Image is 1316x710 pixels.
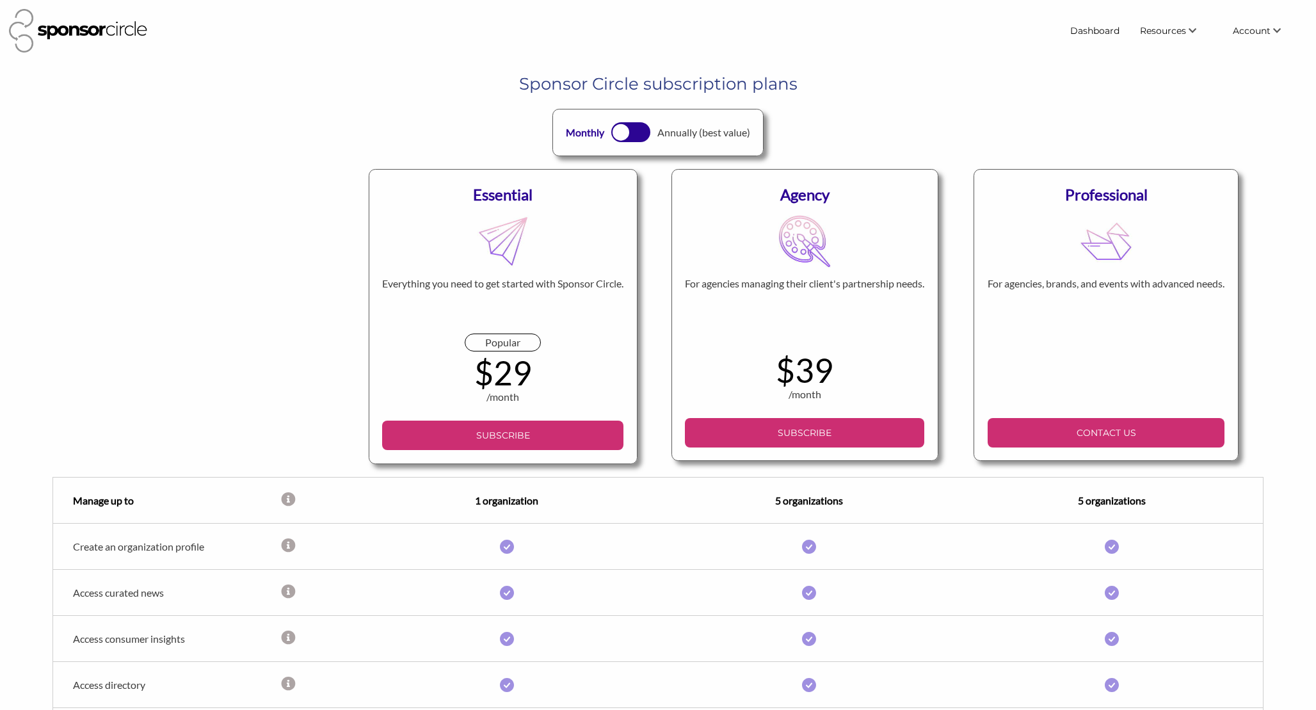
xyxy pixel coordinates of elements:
[9,9,147,52] img: Sponsor Circle Logo
[53,586,280,599] div: Access curated news
[1105,632,1119,646] img: i
[802,632,816,646] img: i
[477,215,529,268] img: MDB8YWNjdF8xRVMyQnVKcDI4S0FlS2M5fGZsX2xpdmVfZ2hUeW9zQmppQkJrVklNa3k3WGg1bXBx00WCYLTg8d
[1223,19,1307,42] li: Account
[1233,25,1271,36] span: Account
[685,183,924,206] div: Agency
[500,540,514,554] img: i
[1130,19,1223,42] li: Resources
[685,277,924,334] div: For agencies managing their client's partnership needs.
[690,423,919,442] p: SUBSCRIBE
[382,183,623,206] div: Essential
[356,493,658,508] div: 1 organization
[500,678,514,692] img: i
[685,418,924,448] a: SUBSCRIBE
[960,493,1262,508] div: 5 organizations
[1080,215,1132,268] img: MDB8YWNjdF8xRVMyQnVKcDI4S0FlS2M5fGZsX2xpdmVfemZLY1VLQ1l3QUkzM2FycUE0M0ZwaXNX00M5cMylX0
[988,418,1224,448] a: CONTACT US
[685,354,924,387] div: $39
[53,540,280,553] div: Create an organization profile
[566,125,604,140] div: Monthly
[156,72,1160,95] h1: Sponsor Circle subscription plans
[802,678,816,692] img: i
[53,493,280,508] div: Manage up to
[778,215,831,268] img: MDB8YWNjdF8xRVMyQnVKcDI4S0FlS2M5fGZsX2xpdmVfa1QzbGg0YzRNa2NWT1BDV21CQUZza1Zs0031E1MQed
[53,679,280,691] div: Access directory
[789,388,821,400] span: /month
[500,632,514,646] img: i
[657,125,750,140] div: Annually (best value)
[802,540,816,554] img: i
[387,426,618,445] p: SUBSCRIBE
[382,357,623,389] div: $29
[1140,25,1186,36] span: Resources
[988,183,1224,206] div: Professional
[802,586,816,600] img: i
[988,277,1224,334] div: For agencies, brands, and events with advanced needs.
[382,277,623,334] div: Everything you need to get started with Sponsor Circle.
[382,421,623,450] a: SUBSCRIBE
[1060,19,1130,42] a: Dashboard
[1105,540,1119,554] img: i
[1105,586,1119,600] img: i
[486,391,519,403] span: /month
[500,586,514,600] img: i
[993,423,1219,442] p: CONTACT US
[465,334,541,351] div: Popular
[53,633,280,645] div: Access consumer insights
[1105,678,1119,692] img: i
[658,493,960,508] div: 5 organizations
